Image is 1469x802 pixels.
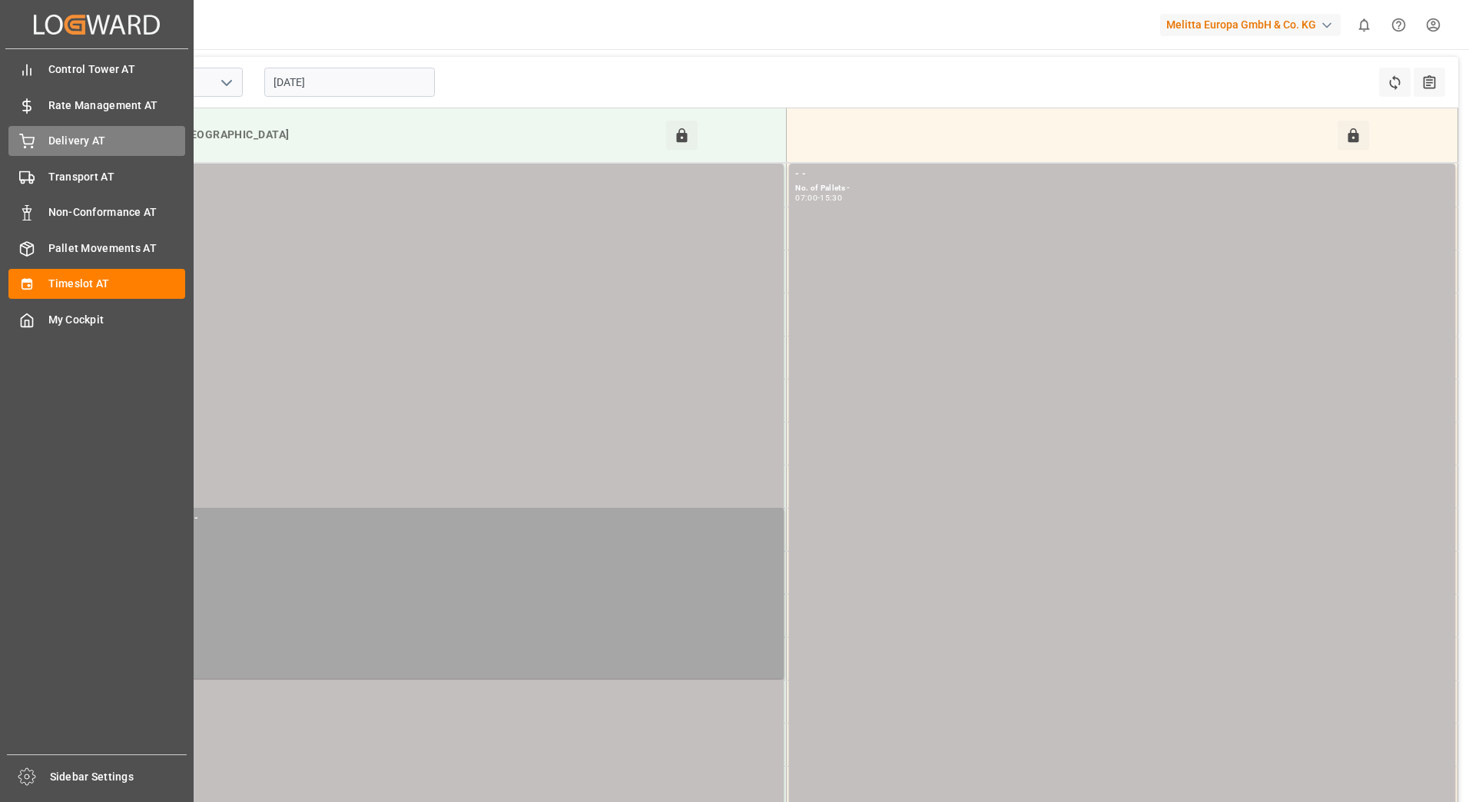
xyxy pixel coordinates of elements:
[264,68,435,97] input: DD-MM-YYYY
[48,204,186,220] span: Non-Conformance AT
[124,511,778,526] div: Other - Others - -
[48,98,186,114] span: Rate Management AT
[8,304,185,334] a: My Cockpit
[124,167,778,182] div: - -
[795,194,817,201] div: 07:00
[214,71,237,94] button: open menu
[1160,14,1341,36] div: Melitta Europa GmbH & Co. KG
[1381,8,1416,42] button: Help Center
[48,240,186,257] span: Pallet Movements AT
[48,169,186,185] span: Transport AT
[8,90,185,120] a: Rate Management AT
[8,233,185,263] a: Pallet Movements AT
[50,769,187,785] span: Sidebar Settings
[8,126,185,156] a: Delivery AT
[817,194,820,201] div: -
[820,194,842,201] div: 15:30
[1160,10,1347,39] button: Melitta Europa GmbH & Co. KG
[795,182,1449,195] div: No. of Pallets -
[8,55,185,85] a: Control Tower AT
[795,167,1449,182] div: - -
[48,276,186,292] span: Timeslot AT
[48,312,186,328] span: My Cockpit
[8,197,185,227] a: Non-Conformance AT
[128,121,666,150] div: Inbound [GEOGRAPHIC_DATA]
[8,269,185,299] a: Timeslot AT
[1347,8,1381,42] button: show 0 new notifications
[48,61,186,78] span: Control Tower AT
[124,182,778,195] div: No. of Pallets -
[124,526,778,539] div: No. of Pallets -
[48,133,186,149] span: Delivery AT
[8,161,185,191] a: Transport AT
